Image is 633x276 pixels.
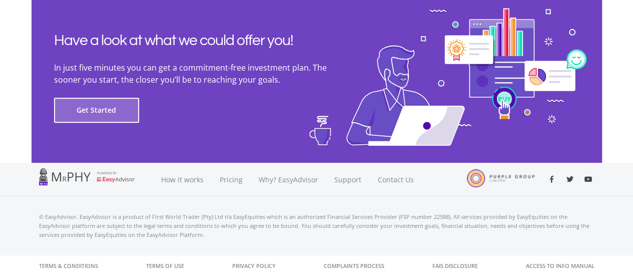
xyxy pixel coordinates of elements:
h2: Have a look at what we could offer you! [54,32,354,50]
a: Pricing [212,163,251,196]
a: Why? EasyAdvisor [251,163,326,196]
p: In just five minutes you can get a commitment-free investment plan. The sooner you start, the clo... [54,62,354,86]
a: How it works [153,163,212,196]
a: Support [326,163,370,196]
a: Contact Us [370,163,423,196]
button: Get Started [54,98,139,123]
p: © EasyAdvisor. EasyAdvisor is a product of First World Trader (Pty) Ltd t/a EasyEquities which is... [39,212,594,239]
